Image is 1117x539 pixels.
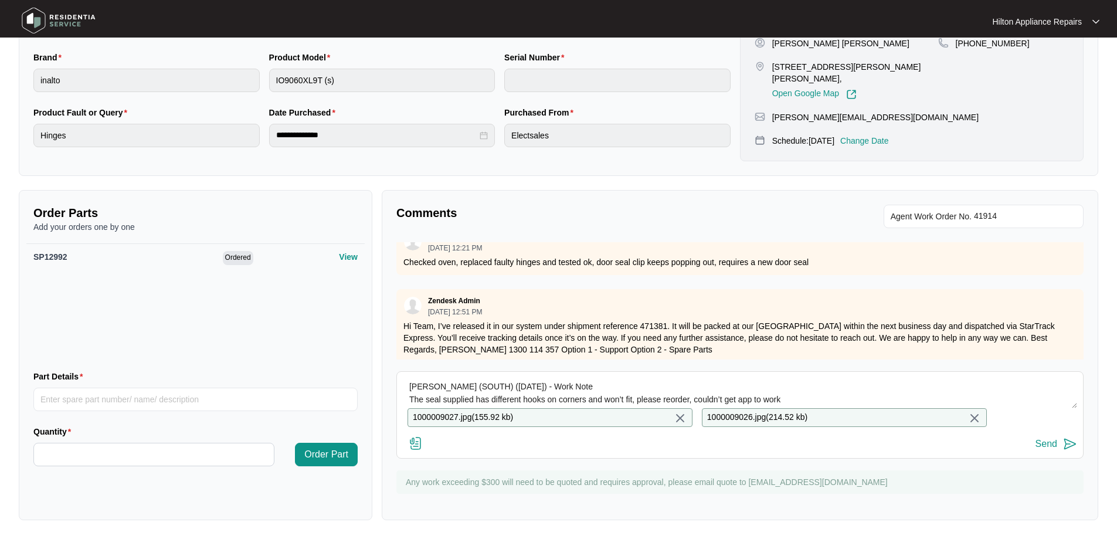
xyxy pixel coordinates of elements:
p: Checked oven, replaced faulty hinges and tested ok, door seal clip keeps popping out, requires a ... [403,256,1077,268]
p: View [339,251,358,263]
img: close [673,411,687,425]
span: Agent Work Order No. [891,209,972,223]
p: 1000009026.jpg ( 214.52 kb ) [707,411,807,424]
img: user-pin [755,38,765,48]
label: Date Purchased [269,107,340,118]
div: Send [1035,439,1057,449]
p: Any work exceeding $300 will need to be quoted and requires approval, please email quote to [EMAI... [406,476,1078,488]
img: Link-External [846,89,857,100]
button: Send [1035,436,1077,452]
img: map-pin [755,61,765,72]
input: Brand [33,69,260,92]
label: Brand [33,52,66,63]
label: Part Details [33,371,88,382]
label: Quantity [33,426,76,438]
span: SP12992 [33,252,67,262]
label: Product Model [269,52,335,63]
input: Quantity [34,443,274,466]
p: Add your orders one by one [33,221,358,233]
img: residentia service logo [18,3,100,38]
p: Hi Team, I’ve released it in our system under shipment reference 471381. It will be packed at our... [403,320,1077,355]
img: close [967,411,982,425]
p: Zendesk Admin [428,296,480,306]
img: file-attachment-doc.svg [409,436,423,450]
p: [DATE] 12:51 PM [428,309,482,316]
img: user.svg [404,297,422,314]
span: Ordered [223,251,253,265]
img: dropdown arrow [1092,19,1099,25]
p: Comments [396,205,732,221]
p: [PERSON_NAME][EMAIL_ADDRESS][DOMAIN_NAME] [772,111,979,123]
span: Order Part [304,448,348,462]
input: Product Model [269,69,495,92]
input: Date Purchased [276,129,478,141]
img: map-pin [938,38,949,48]
input: Serial Number [504,69,731,92]
img: map-pin [755,111,765,122]
textarea: [PERSON_NAME] (SOUTH) ([DATE]) - Work Note The seal supplied has different hooks on corners and w... [403,378,1077,408]
input: Purchased From [504,124,731,147]
img: send-icon.svg [1063,437,1077,451]
p: 1000009027.jpg ( 155.92 kb ) [413,411,513,424]
label: Purchased From [504,107,578,118]
p: Schedule: [DATE] [772,135,834,147]
p: [PERSON_NAME] [PERSON_NAME] [772,38,909,49]
p: Order Parts [33,205,358,221]
p: Change Date [840,135,889,147]
p: [STREET_ADDRESS][PERSON_NAME][PERSON_NAME], [772,61,938,84]
p: [DATE] 12:21 PM [428,245,487,252]
button: Order Part [295,443,358,466]
input: Product Fault or Query [33,124,260,147]
label: Product Fault or Query [33,107,132,118]
input: Part Details [33,388,358,411]
img: map-pin [755,135,765,145]
label: Serial Number [504,52,569,63]
a: Open Google Map [772,89,857,100]
p: Hilton Appliance Repairs [992,16,1082,28]
p: [PHONE_NUMBER] [956,38,1030,49]
input: Add Agent Work Order No. [974,209,1077,223]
